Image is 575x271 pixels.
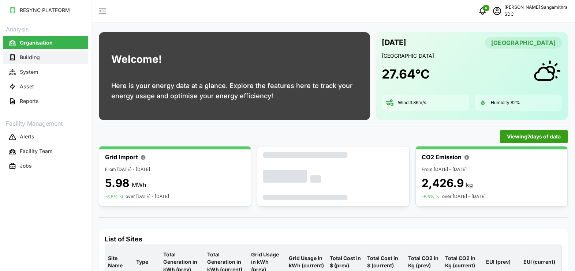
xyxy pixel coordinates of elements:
[105,194,118,200] p: -5.5%
[20,54,40,61] p: Building
[3,95,88,108] button: Reports
[3,160,88,173] button: Jobs
[20,148,52,155] p: Facility Team
[3,130,88,144] a: Alerts
[3,65,88,79] button: System
[3,145,88,158] button: Facility Team
[491,37,556,48] span: [GEOGRAPHIC_DATA]
[3,144,88,159] a: Facility Team
[382,66,430,82] h1: 27.64 °C
[111,81,358,101] p: Here is your energy data at a glance. Explore the features here to track your energy usage and op...
[3,23,88,34] p: Analysis
[20,39,53,46] p: Organisation
[422,166,561,173] p: From [DATE] - [DATE]
[382,52,562,60] p: [GEOGRAPHIC_DATA]
[466,180,473,190] p: kg
[105,153,138,162] p: Grid Import
[475,4,490,18] button: notifications
[20,7,70,14] p: RESYNC PLATFORM
[20,68,38,76] p: System
[422,176,464,190] p: 2,426.9
[3,36,88,49] button: Organisation
[3,94,88,108] a: Reports
[3,4,88,17] button: RESYNC PLATFORM
[132,180,146,190] p: MWh
[111,51,162,67] h1: Welcome!
[3,79,88,94] a: Asset
[3,35,88,50] a: Organisation
[105,176,130,190] p: 5.98
[126,193,169,200] p: over [DATE] - [DATE]
[3,51,88,64] button: Building
[20,83,34,90] p: Asset
[504,11,568,18] p: SDC
[442,193,486,200] p: over [DATE] - [DATE]
[20,98,39,105] p: Reports
[500,130,568,143] button: Viewing7days of data
[504,4,568,11] p: [PERSON_NAME] Sangamithra
[3,159,88,173] a: Jobs
[20,162,32,169] p: Jobs
[382,37,406,49] p: [DATE]
[3,50,88,65] a: Building
[507,130,561,143] span: Viewing 7 days of data
[3,80,88,93] button: Asset
[491,100,520,106] p: Humidity: 82 %
[3,118,88,128] p: Facility Management
[398,100,426,106] p: Wind: 3.86 m/s
[105,234,562,244] h4: List of Sites
[3,3,88,18] a: RESYNC PLATFORM
[485,5,487,11] span: 0
[422,194,434,200] p: -5.5%
[3,130,88,144] button: Alerts
[20,133,34,140] p: Alerts
[105,166,245,173] p: From [DATE] - [DATE]
[490,4,504,18] button: schedule
[422,153,462,162] p: CO2 Emission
